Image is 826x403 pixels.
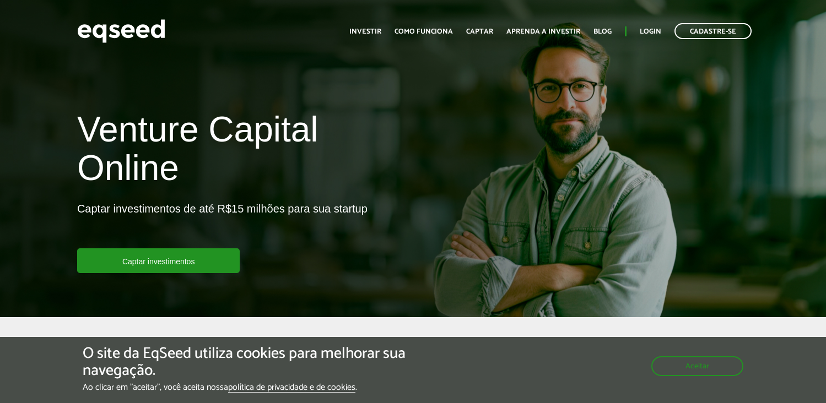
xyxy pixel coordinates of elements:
h5: O site da EqSeed utiliza cookies para melhorar sua navegação. [83,345,479,379]
a: Investir [349,28,381,35]
a: Captar [466,28,493,35]
a: Captar investimentos [77,248,240,273]
a: política de privacidade e de cookies [228,383,355,393]
a: Login [640,28,661,35]
p: Captar investimentos de até R$15 milhões para sua startup [77,202,368,248]
button: Aceitar [651,356,743,376]
p: Ao clicar em "aceitar", você aceita nossa . [83,382,479,393]
a: Aprenda a investir [506,28,580,35]
img: EqSeed [77,17,165,46]
a: Blog [593,28,612,35]
a: Cadastre-se [674,23,752,39]
h1: Venture Capital Online [77,110,405,193]
a: Como funciona [395,28,453,35]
